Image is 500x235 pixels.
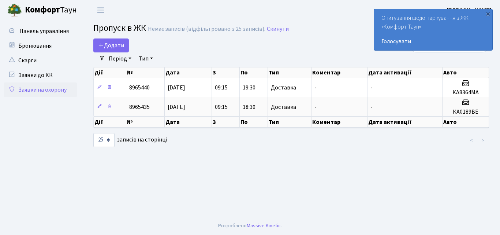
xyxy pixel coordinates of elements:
span: 19:30 [243,84,255,92]
th: По [240,117,268,128]
span: 09:15 [215,103,228,111]
th: Тип [268,117,311,128]
a: Скарги [4,53,77,68]
span: [DATE] [168,103,185,111]
h5: КА8364МА [445,89,486,96]
a: Голосувати [381,37,485,46]
a: Заявки до КК [4,68,77,82]
a: Massive Kinetic [247,222,281,230]
a: Бронювання [4,38,77,53]
th: Тип [268,67,311,78]
a: Панель управління [4,24,77,38]
div: × [484,10,492,17]
b: [PERSON_NAME] [447,6,491,14]
label: записів на сторінці [93,133,167,147]
span: 09:15 [215,84,228,92]
th: З [212,67,240,78]
span: - [314,84,317,92]
a: Додати [93,38,129,52]
span: Таун [25,4,77,16]
span: 8965440 [129,84,150,92]
th: Дії [94,117,126,128]
span: [DATE] [168,84,185,92]
span: Доставка [271,104,296,110]
th: З [212,117,240,128]
a: Тип [136,52,156,65]
span: Панель управління [19,27,69,35]
th: № [126,67,165,78]
a: [PERSON_NAME] [447,6,491,15]
span: - [370,103,373,111]
span: 18:30 [243,103,255,111]
span: 8965435 [129,103,150,111]
b: Комфорт [25,4,60,16]
button: Переключити навігацію [92,4,110,16]
th: Дата [165,67,212,78]
a: Скинути [267,26,289,33]
th: Дії [94,67,126,78]
th: Коментар [311,67,367,78]
th: Дата активації [367,67,443,78]
h5: КА0189ВЕ [445,109,486,115]
th: Дата [165,117,212,128]
div: Опитування щодо паркування в ЖК «Комфорт Таун» [374,9,492,50]
th: № [126,117,165,128]
th: Дата активації [367,117,443,128]
span: Доставка [271,85,296,91]
span: Додати [98,41,124,49]
div: Розроблено . [218,222,282,230]
a: Період [106,52,134,65]
span: Пропуск в ЖК [93,22,146,34]
th: Авто [443,117,489,128]
span: - [314,103,317,111]
a: Заявки на охорону [4,82,77,97]
th: Коментар [311,117,367,128]
img: logo.png [7,3,22,18]
span: - [370,84,373,92]
th: Авто [443,67,489,78]
th: По [240,67,268,78]
select: записів на сторінці [93,133,115,147]
div: Немає записів (відфільтровано з 25 записів). [148,26,265,33]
